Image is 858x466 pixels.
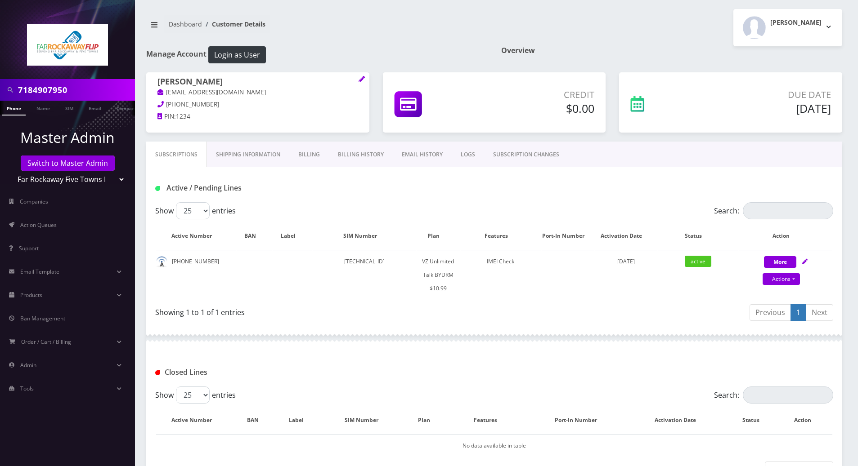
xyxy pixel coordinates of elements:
[791,304,806,321] a: 1
[157,112,176,121] a: PIN:
[21,338,71,346] span: Order / Cart / Billing
[289,142,329,168] a: Billing
[146,46,488,63] h1: Manage Account
[702,88,831,102] p: Due Date
[484,142,568,168] a: SUBSCRIPTION CHANGES
[157,77,358,88] h1: [PERSON_NAME]
[32,101,54,115] a: Name
[313,250,416,300] td: [TECHNICAL_ID]
[417,250,460,300] td: VZ Unlimited Talk BYDRM $10.99
[743,386,833,404] input: Search:
[61,101,78,115] a: SIM
[483,88,594,102] p: Credit
[18,81,133,98] input: Search in Company
[408,407,449,433] th: Plan: activate to sort column ascending
[730,407,781,433] th: Status: activate to sort column ascending
[27,24,108,66] img: Far Rockaway Five Towns Flip
[714,386,833,404] label: Search:
[146,142,207,168] a: Subscriptions
[157,88,266,97] a: [EMAIL_ADDRESS][DOMAIN_NAME]
[595,223,657,249] th: Activation Date: activate to sort column ascending
[207,142,289,168] a: Shipping Information
[156,434,832,457] td: No data available in table
[155,303,488,318] div: Showing 1 to 1 of 1 entries
[112,101,142,115] a: Company
[237,223,272,249] th: BAN: activate to sort column ascending
[750,304,791,321] a: Previous
[20,221,57,229] span: Action Queues
[733,9,842,46] button: [PERSON_NAME]
[702,102,831,115] h5: [DATE]
[156,407,236,433] th: Active Number: activate to sort column descending
[156,256,167,267] img: default.png
[329,142,393,168] a: Billing History
[325,407,407,433] th: SIM Number: activate to sort column ascending
[278,407,324,433] th: Label: activate to sort column ascending
[452,142,484,168] a: LOGS
[176,112,190,120] span: 1234
[617,257,635,265] span: [DATE]
[20,385,34,392] span: Tools
[2,101,26,115] a: Phone
[393,142,452,168] a: EMAIL HISTORY
[155,386,236,404] label: Show entries
[531,407,630,433] th: Port-In Number: activate to sort column ascending
[806,304,833,321] a: Next
[146,15,488,40] nav: breadcrumb
[685,256,711,267] span: active
[542,223,594,249] th: Port-In Number: activate to sort column ascending
[176,202,210,219] select: Showentries
[313,223,416,249] th: SIM Number: activate to sort column ascending
[155,184,372,192] h1: Active / Pending Lines
[155,202,236,219] label: Show entries
[501,46,843,55] h1: Overview
[19,244,39,252] span: Support
[207,49,266,59] a: Login as User
[202,19,265,29] li: Customer Details
[658,223,738,249] th: Status: activate to sort column ascending
[273,223,312,249] th: Label: activate to sort column ascending
[417,223,460,249] th: Plan: activate to sort column ascending
[20,268,59,275] span: Email Template
[156,223,236,249] th: Active Number: activate to sort column ascending
[770,19,822,27] h2: [PERSON_NAME]
[743,202,833,219] input: Search:
[208,46,266,63] button: Login as User
[156,250,236,300] td: [PHONE_NUMBER]
[155,186,160,191] img: Active / Pending Lines
[782,407,832,433] th: Action : activate to sort column ascending
[20,361,36,369] span: Admin
[763,273,800,285] a: Actions
[483,102,594,115] h5: $0.00
[237,407,277,433] th: BAN: activate to sort column ascending
[714,202,833,219] label: Search:
[764,256,796,268] button: More
[450,407,530,433] th: Features: activate to sort column ascending
[631,407,729,433] th: Activation Date: activate to sort column ascending
[155,368,372,377] h1: Closed Lines
[461,255,541,268] div: IMEI Check
[20,315,65,322] span: Ban Management
[21,155,115,171] a: Switch to Master Admin
[176,386,210,404] select: Showentries
[20,198,48,205] span: Companies
[20,291,42,299] span: Products
[461,223,541,249] th: Features: activate to sort column ascending
[739,223,832,249] th: Action: activate to sort column ascending
[84,101,106,115] a: Email
[166,100,219,108] span: [PHONE_NUMBER]
[169,20,202,28] a: Dashboard
[155,370,160,375] img: Closed Lines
